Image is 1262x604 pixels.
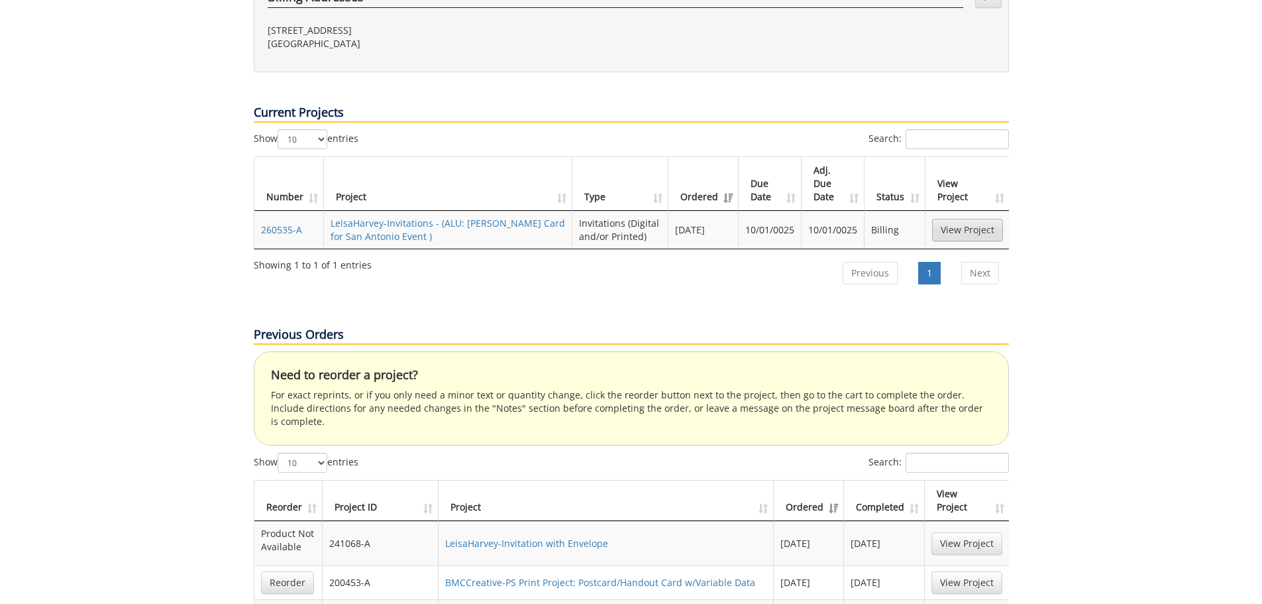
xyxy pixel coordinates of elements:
p: Current Projects [254,104,1009,123]
td: 10/01/0025 [739,211,802,249]
select: Showentries [278,453,327,473]
th: Project: activate to sort column ascending [324,157,572,211]
p: [STREET_ADDRESS] [268,24,621,37]
a: Next [961,262,999,284]
th: Completed: activate to sort column ascending [844,481,925,521]
a: View Project [931,572,1002,594]
th: Type: activate to sort column ascending [572,157,669,211]
label: Show entries [254,129,358,149]
p: Product Not Available [261,527,315,554]
td: [DATE] [844,521,925,566]
a: Reorder [261,572,314,594]
input: Search: [906,453,1009,473]
th: Project ID: activate to sort column ascending [323,481,439,521]
td: Invitations (Digital and/or Printed) [572,211,669,249]
label: Search: [868,453,1009,473]
input: Search: [906,129,1009,149]
a: LeisaHarvey-Invitation with Envelope [445,537,608,550]
label: Show entries [254,453,358,473]
label: Search: [868,129,1009,149]
a: 1 [918,262,941,284]
th: Ordered: activate to sort column ascending [668,157,739,211]
a: 260535-A [261,223,302,236]
p: Previous Orders [254,326,1009,345]
td: 200453-A [323,566,439,599]
td: [DATE] [774,566,844,599]
h4: Need to reorder a project? [271,369,992,382]
th: Status: activate to sort column ascending [865,157,925,211]
a: BMCCreative-PS Print Project: Postcard/Handout Card w/Variable Data [445,576,755,589]
th: Project: activate to sort column ascending [439,481,774,521]
th: Number: activate to sort column ascending [254,157,324,211]
th: View Project: activate to sort column ascending [925,157,1010,211]
td: Billing [865,211,925,249]
div: Showing 1 to 1 of 1 entries [254,253,372,272]
th: Reorder: activate to sort column ascending [254,481,323,521]
th: Adj. Due Date: activate to sort column ascending [802,157,865,211]
th: Ordered: activate to sort column ascending [774,481,844,521]
td: [DATE] [774,521,844,566]
p: [GEOGRAPHIC_DATA] [268,37,621,50]
a: View Project [932,219,1003,241]
td: [DATE] [668,211,739,249]
p: For exact reprints, or if you only need a minor text or quantity change, click the reorder button... [271,389,992,428]
select: Showentries [278,129,327,149]
a: Previous [843,262,898,284]
th: Due Date: activate to sort column ascending [739,157,802,211]
th: View Project: activate to sort column ascending [925,481,1009,521]
td: 241068-A [323,521,439,566]
a: View Project [931,532,1002,555]
td: [DATE] [844,566,925,599]
a: LeisaHarvey-Invitations - (ALU: [PERSON_NAME] Card for San Antonio Event ) [331,217,565,243]
td: 10/01/0025 [802,211,865,249]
